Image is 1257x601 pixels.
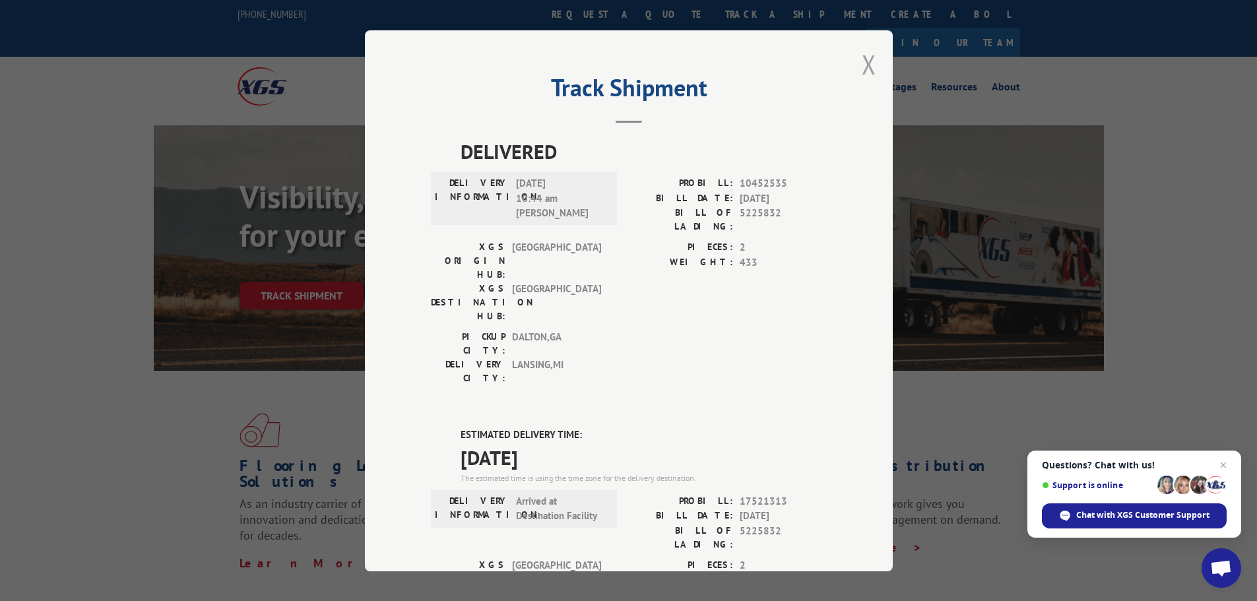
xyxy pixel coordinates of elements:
label: BILL DATE: [629,509,733,524]
label: DELIVERY INFORMATION: [435,176,509,221]
span: [DATE] [740,191,827,206]
div: The estimated time is using the time zone for the delivery destination. [461,472,827,484]
span: [GEOGRAPHIC_DATA] [512,240,601,282]
span: DELIVERED [461,137,827,166]
span: Questions? Chat with us! [1042,460,1227,470]
label: XGS ORIGIN HUB: [431,240,505,282]
label: PROBILL: [629,493,733,509]
span: 5225832 [740,206,827,234]
div: Open chat [1202,548,1241,588]
span: 2 [740,240,827,255]
label: ESTIMATED DELIVERY TIME: [461,427,827,443]
span: Close chat [1215,457,1231,473]
span: Chat with XGS Customer Support [1076,509,1209,521]
label: BILL DATE: [629,191,733,206]
span: 433 [740,255,827,270]
span: DALTON , GA [512,330,601,358]
label: WEIGHT: [629,255,733,270]
span: 10452535 [740,176,827,191]
span: [GEOGRAPHIC_DATA] [512,282,601,323]
span: [DATE] 10:44 am [PERSON_NAME] [516,176,605,221]
h2: Track Shipment [431,79,827,104]
span: 17521313 [740,493,827,509]
span: Arrived at Destination Facility [516,493,605,523]
label: PIECES: [629,240,733,255]
label: XGS ORIGIN HUB: [431,557,505,599]
span: Support is online [1042,480,1153,490]
label: PROBILL: [629,176,733,191]
span: [GEOGRAPHIC_DATA] [512,557,601,599]
span: [DATE] [740,509,827,524]
button: Close modal [862,47,876,82]
span: LANSING , MI [512,358,601,385]
label: XGS DESTINATION HUB: [431,282,505,323]
label: PIECES: [629,557,733,573]
label: BILL OF LADING: [629,523,733,551]
label: DELIVERY CITY: [431,358,505,385]
span: [DATE] [461,442,827,472]
label: PICKUP CITY: [431,330,505,358]
label: DELIVERY INFORMATION: [435,493,509,523]
label: BILL OF LADING: [629,206,733,234]
div: Chat with XGS Customer Support [1042,503,1227,528]
span: 5225832 [740,523,827,551]
span: 2 [740,557,827,573]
